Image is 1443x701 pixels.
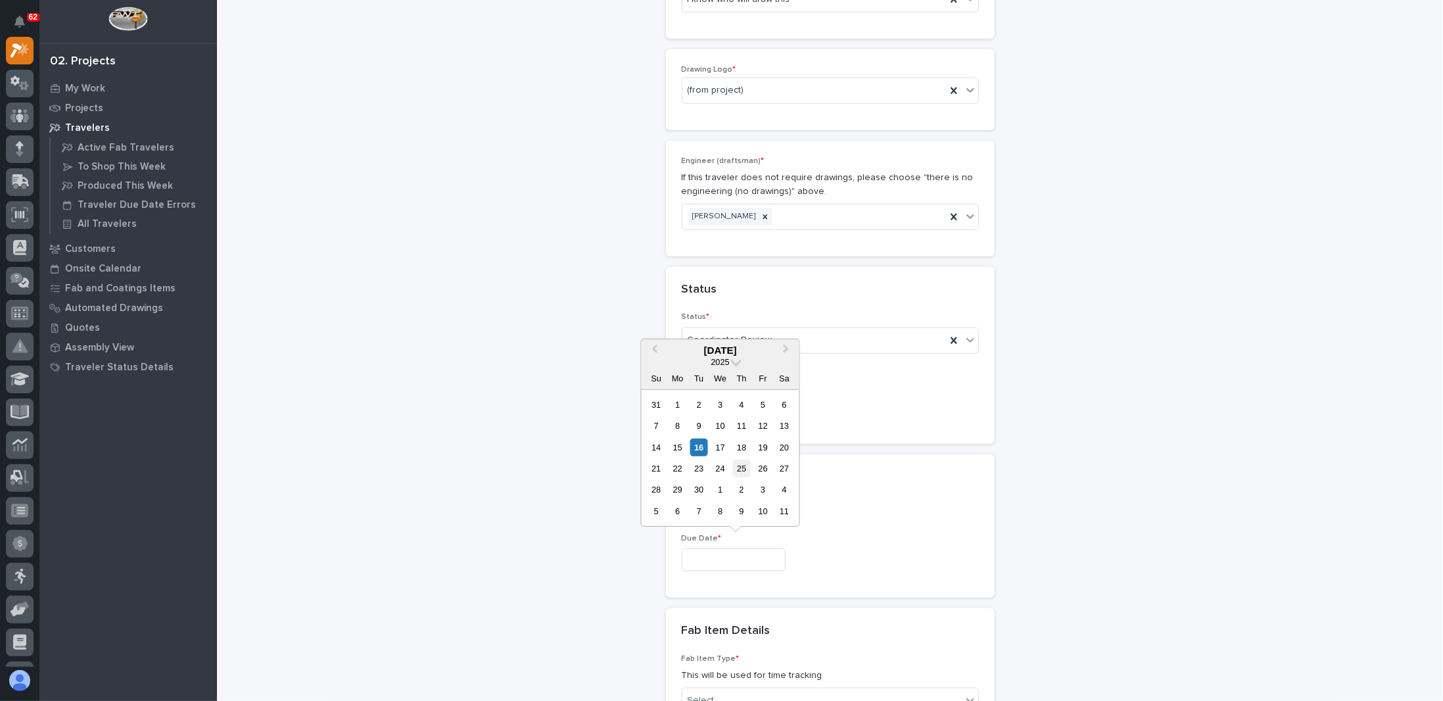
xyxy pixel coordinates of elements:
span: Due Date [682,535,722,543]
div: month 2025-09 [646,394,795,522]
p: Automated Drawings [65,302,163,314]
div: Choose Thursday, October 2nd, 2025 [733,481,751,498]
span: Engineer (draftsman) [682,157,765,165]
span: Fab Item Type [682,655,740,663]
span: Coordinator Review [688,333,772,347]
a: My Work [39,78,217,98]
div: Choose Thursday, October 9th, 2025 [733,502,751,520]
div: Fr [754,370,772,387]
button: Next Month [777,341,798,362]
div: Choose Saturday, September 27th, 2025 [775,460,793,477]
p: To Shop This Week [78,161,166,173]
div: Th [733,370,751,387]
p: Fab and Coatings Items [65,283,176,295]
a: Traveler Due Date Errors [51,195,217,214]
p: Projects [65,103,103,114]
div: Choose Wednesday, October 1st, 2025 [711,481,729,498]
div: Choose Sunday, September 7th, 2025 [648,417,665,435]
div: Choose Tuesday, September 30th, 2025 [690,481,708,498]
p: Assembly View [65,342,134,354]
span: 2025 [711,357,729,367]
a: Projects [39,98,217,118]
div: Choose Wednesday, September 10th, 2025 [711,417,729,435]
div: Choose Saturday, October 11th, 2025 [775,502,793,520]
p: If this traveler does not require drawings, please choose "there is no engineering (no drawings)"... [682,171,979,199]
div: 02. Projects [50,55,116,69]
div: Choose Tuesday, September 23rd, 2025 [690,460,708,477]
div: [DATE] [642,345,799,356]
p: Quotes [65,322,100,334]
p: Travelers [65,122,110,134]
a: Customers [39,239,217,258]
p: Customers [65,243,116,255]
span: Drawing Logo [682,66,736,74]
a: Quotes [39,318,217,337]
div: Choose Sunday, August 31st, 2025 [648,396,665,414]
img: Workspace Logo [108,7,147,31]
div: Choose Sunday, September 14th, 2025 [648,439,665,456]
div: Choose Saturday, September 20th, 2025 [775,439,793,456]
a: Travelers [39,118,217,137]
p: Active Fab Travelers [78,142,174,154]
div: Choose Sunday, September 21st, 2025 [648,460,665,477]
div: Choose Monday, September 8th, 2025 [669,417,686,435]
p: Traveler Due Date Errors [78,199,196,211]
p: 62 [29,12,37,22]
div: Choose Wednesday, September 17th, 2025 [711,439,729,456]
div: Choose Saturday, September 6th, 2025 [775,396,793,414]
div: Su [648,370,665,387]
div: Choose Sunday, September 28th, 2025 [648,481,665,498]
div: Choose Tuesday, September 16th, 2025 [690,439,708,456]
p: All Travelers [78,218,137,230]
span: (from project) [688,84,744,97]
div: Choose Friday, October 10th, 2025 [754,502,772,520]
div: Choose Wednesday, September 3rd, 2025 [711,396,729,414]
span: Status [682,313,710,321]
div: Choose Thursday, September 18th, 2025 [733,439,751,456]
a: Assembly View [39,337,217,357]
p: My Work [65,83,105,95]
div: Choose Friday, September 19th, 2025 [754,439,772,456]
div: Choose Friday, October 3rd, 2025 [754,481,772,498]
div: Choose Friday, September 5th, 2025 [754,396,772,414]
div: Choose Monday, September 22nd, 2025 [669,460,686,477]
button: users-avatar [6,667,34,694]
div: Choose Wednesday, September 24th, 2025 [711,460,729,477]
a: To Shop This Week [51,157,217,176]
a: Onsite Calendar [39,258,217,278]
div: Choose Wednesday, October 8th, 2025 [711,502,729,520]
div: Choose Friday, September 26th, 2025 [754,460,772,477]
div: Notifications62 [16,16,34,37]
div: Choose Monday, September 1st, 2025 [669,396,686,414]
div: Choose Thursday, September 25th, 2025 [733,460,751,477]
div: Mo [669,370,686,387]
p: Produced This Week [78,180,173,192]
div: Choose Monday, October 6th, 2025 [669,502,686,520]
div: [PERSON_NAME] [689,208,758,226]
p: Traveler Status Details [65,362,174,374]
p: This will be used for time tracking [682,669,979,683]
div: Choose Monday, September 29th, 2025 [669,481,686,498]
div: Choose Monday, September 15th, 2025 [669,439,686,456]
h2: Status [682,283,717,297]
div: Tu [690,370,708,387]
div: Choose Tuesday, September 2nd, 2025 [690,396,708,414]
div: Sa [775,370,793,387]
a: Automated Drawings [39,298,217,318]
a: Traveler Status Details [39,357,217,377]
a: Produced This Week [51,176,217,195]
h2: Fab Item Details [682,624,770,639]
div: We [711,370,729,387]
a: Fab and Coatings Items [39,278,217,298]
div: Choose Friday, September 12th, 2025 [754,417,772,435]
div: Choose Thursday, September 11th, 2025 [733,417,751,435]
a: All Travelers [51,214,217,233]
p: Onsite Calendar [65,263,141,275]
div: Choose Saturday, September 13th, 2025 [775,417,793,435]
div: Choose Tuesday, September 9th, 2025 [690,417,708,435]
button: Notifications [6,8,34,36]
div: Choose Sunday, October 5th, 2025 [648,502,665,520]
button: Previous Month [643,341,664,362]
div: Choose Saturday, October 4th, 2025 [775,481,793,498]
div: Choose Tuesday, October 7th, 2025 [690,502,708,520]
